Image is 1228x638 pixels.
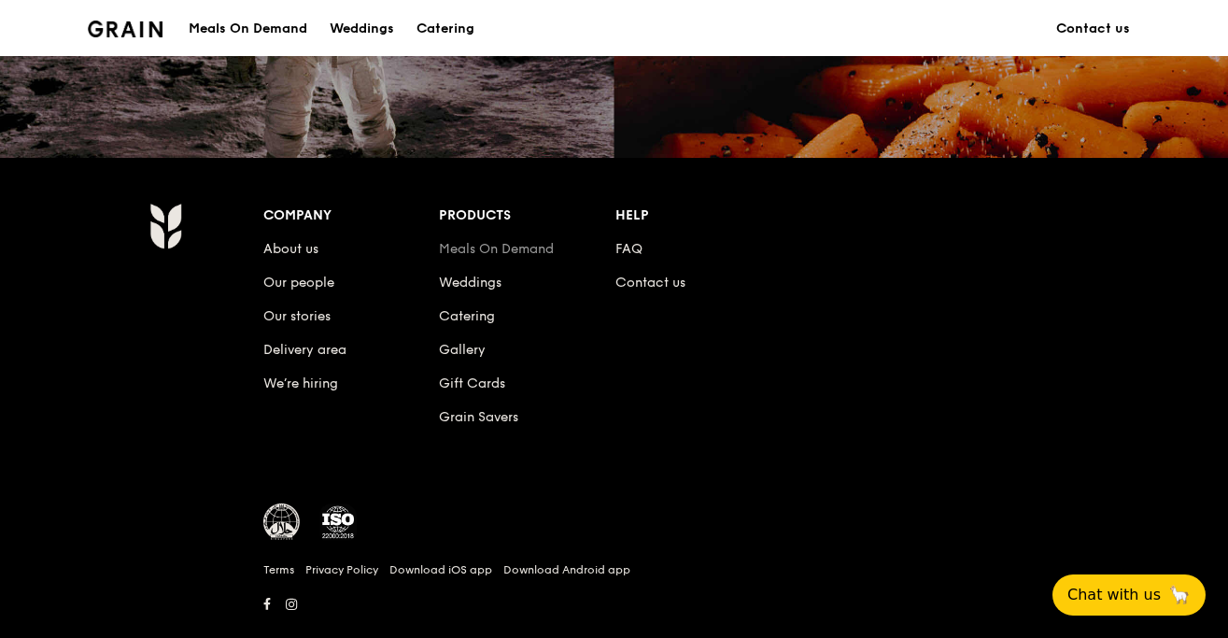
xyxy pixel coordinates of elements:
a: Weddings [318,1,405,57]
img: Grain [88,21,163,37]
a: Contact us [1045,1,1141,57]
a: Catering [405,1,486,57]
div: Weddings [330,1,394,57]
a: Meals On Demand [439,241,554,257]
button: Chat with us🦙 [1052,574,1206,616]
div: Help [615,203,792,229]
a: Delivery area [263,342,346,358]
a: Gallery [439,342,486,358]
a: Contact us [615,275,685,291]
a: Our people [263,275,334,291]
img: MUIS Halal Certified [263,503,301,541]
div: Catering [416,1,474,57]
a: FAQ [615,241,642,257]
a: We’re hiring [263,376,338,391]
a: Gift Cards [439,376,505,391]
h6: Revision [77,617,1152,632]
a: Our stories [263,308,331,324]
img: Grain [149,203,182,249]
img: ISO Certified [319,503,357,541]
a: Weddings [439,275,501,291]
a: Catering [439,308,495,324]
a: Grain Savers [439,409,518,425]
a: Download iOS app [389,562,492,577]
a: Terms [263,562,294,577]
div: Company [263,203,440,229]
span: Chat with us [1067,584,1161,606]
a: Download Android app [503,562,630,577]
a: About us [263,241,318,257]
a: Privacy Policy [305,562,378,577]
div: Products [439,203,615,229]
span: 🦙 [1168,584,1191,606]
div: Meals On Demand [189,1,307,57]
